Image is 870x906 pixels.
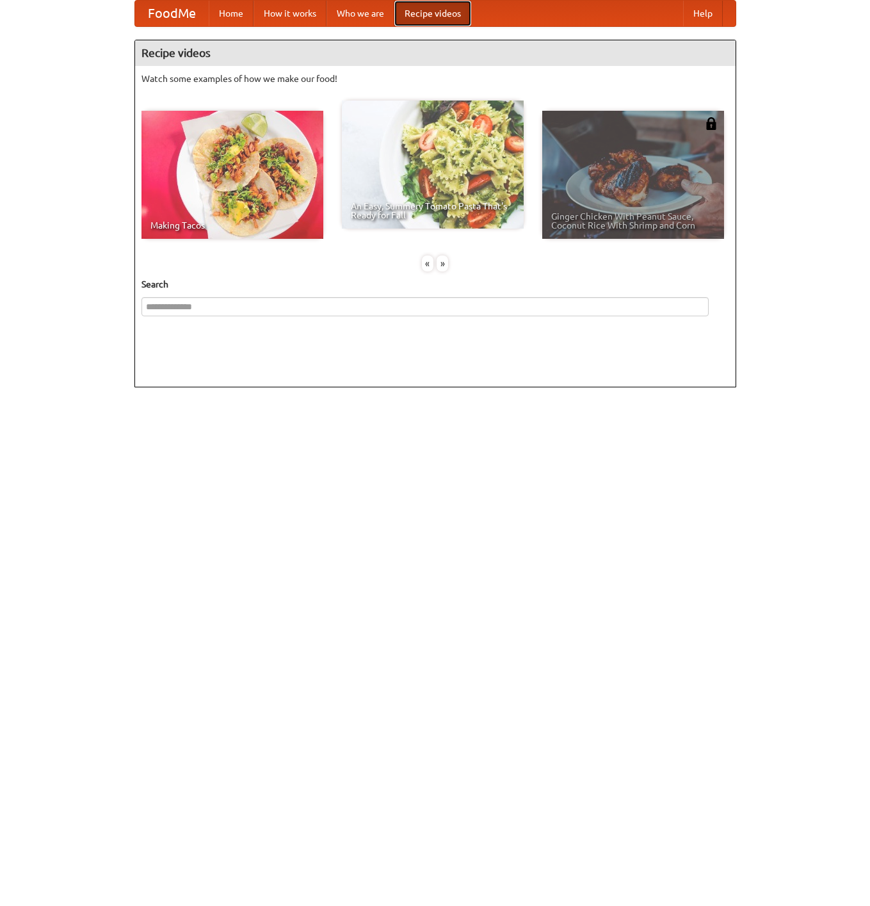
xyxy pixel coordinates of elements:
div: » [437,255,448,271]
span: Making Tacos [150,221,314,230]
div: « [422,255,433,271]
a: Making Tacos [141,111,323,239]
a: An Easy, Summery Tomato Pasta That's Ready for Fall [342,101,524,229]
h4: Recipe videos [135,40,736,66]
a: How it works [254,1,326,26]
span: An Easy, Summery Tomato Pasta That's Ready for Fall [351,202,515,220]
h5: Search [141,278,729,291]
a: Help [683,1,723,26]
a: Who we are [326,1,394,26]
a: FoodMe [135,1,209,26]
img: 483408.png [705,117,718,130]
a: Home [209,1,254,26]
p: Watch some examples of how we make our food! [141,72,729,85]
a: Recipe videos [394,1,471,26]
